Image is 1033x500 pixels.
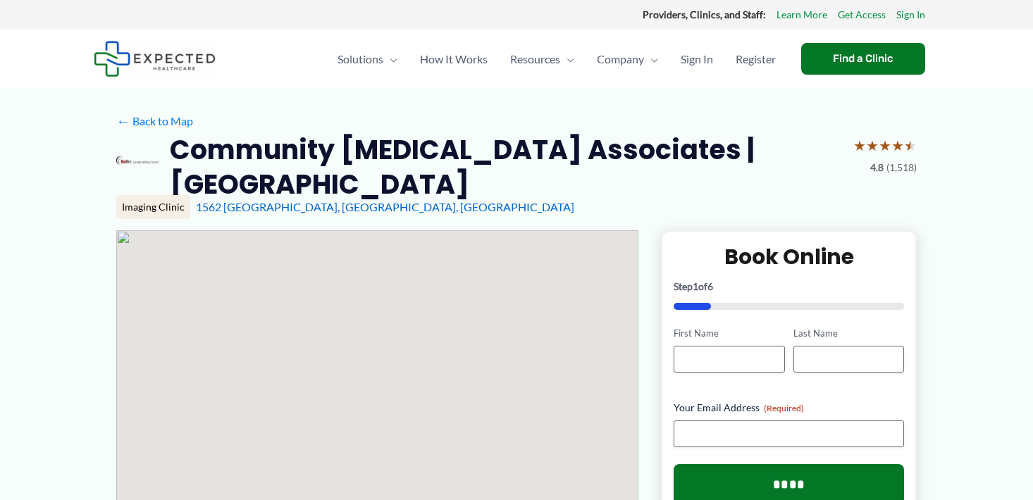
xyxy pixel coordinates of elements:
span: Register [736,35,776,84]
span: ★ [853,132,866,158]
span: Resources [510,35,560,84]
span: ★ [904,132,917,158]
span: ★ [879,132,891,158]
label: First Name [674,327,784,340]
img: Expected Healthcare Logo - side, dark font, small [94,41,216,77]
a: SolutionsMenu Toggle [326,35,409,84]
a: How It Works [409,35,499,84]
span: 6 [707,280,713,292]
p: Step of [674,282,904,292]
span: (1,518) [886,158,917,177]
span: ★ [866,132,879,158]
strong: Providers, Clinics, and Staff: [643,8,766,20]
span: Menu Toggle [644,35,658,84]
span: (Required) [764,403,804,413]
label: Last Name [793,327,904,340]
a: CompanyMenu Toggle [586,35,669,84]
h2: Book Online [674,243,904,270]
span: ← [116,114,130,127]
a: Find a Clinic [801,43,925,75]
a: Register [724,35,787,84]
span: Solutions [338,35,383,84]
span: Menu Toggle [560,35,574,84]
span: 1 [693,280,698,292]
nav: Primary Site Navigation [326,35,787,84]
a: ResourcesMenu Toggle [499,35,586,84]
span: Sign In [681,35,713,84]
a: Sign In [669,35,724,84]
span: ★ [891,132,904,158]
a: Learn More [777,6,827,24]
div: Imaging Clinic [116,195,190,219]
a: Get Access [838,6,886,24]
label: Your Email Address [674,401,904,415]
a: ←Back to Map [116,111,193,132]
span: Menu Toggle [383,35,397,84]
span: Company [597,35,644,84]
span: How It Works [420,35,488,84]
span: 4.8 [870,158,884,177]
a: 1562 [GEOGRAPHIC_DATA], [GEOGRAPHIC_DATA], [GEOGRAPHIC_DATA] [196,200,574,213]
a: Sign In [896,6,925,24]
h2: Community [MEDICAL_DATA] Associates | [GEOGRAPHIC_DATA] [170,132,842,202]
